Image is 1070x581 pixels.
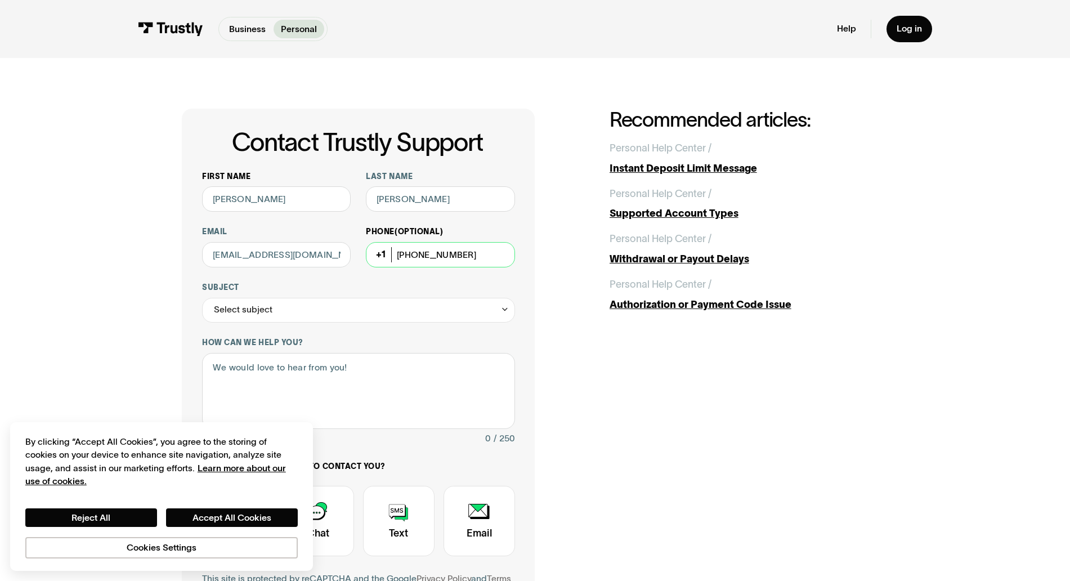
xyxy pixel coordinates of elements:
div: Personal Help Center / [610,186,711,202]
div: Personal Help Center / [610,231,711,247]
label: Subject [202,283,515,293]
button: Accept All Cookies [166,508,298,528]
input: (555) 555-5555 [366,242,514,267]
div: Log in [897,23,922,34]
div: / 250 [494,431,515,446]
div: Supported Account Types [610,206,888,221]
p: Business [229,23,266,36]
button: Cookies Settings [25,537,298,558]
h1: Contact Trustly Support [200,128,515,156]
div: Select subject [214,302,272,318]
div: By clicking “Accept All Cookies”, you agree to the storing of cookies on your device to enhance s... [25,435,298,488]
div: Cookie banner [10,422,313,571]
div: Personal Help Center / [610,141,711,156]
input: Howard [366,186,514,212]
a: Personal Help Center /Instant Deposit Limit Message [610,141,888,176]
label: How can we help you? [202,338,515,348]
a: Business [222,20,274,38]
a: Personal Help Center /Authorization or Payment Code Issue [610,277,888,312]
a: Personal [274,20,325,38]
div: Privacy [25,435,298,558]
button: Reject All [25,508,157,528]
a: Log in [887,16,932,42]
label: Email [202,227,351,237]
label: How would you like us to contact you? [202,462,515,472]
label: First name [202,172,351,182]
img: Trustly Logo [138,22,203,36]
div: Authorization or Payment Code Issue [610,297,888,312]
p: Personal [281,23,317,36]
label: Phone [366,227,514,237]
span: (Optional) [395,227,443,236]
div: Withdrawal or Payout Delays [610,252,888,267]
div: 0 [485,431,491,446]
a: Personal Help Center /Supported Account Types [610,186,888,222]
input: alex@mail.com [202,242,351,267]
div: Personal Help Center / [610,277,711,292]
div: Instant Deposit Limit Message [610,161,888,176]
input: Alex [202,186,351,212]
a: Help [837,23,856,34]
label: Last name [366,172,514,182]
div: Select subject [202,298,515,323]
h2: Recommended articles: [610,109,888,131]
a: Personal Help Center /Withdrawal or Payout Delays [610,231,888,267]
